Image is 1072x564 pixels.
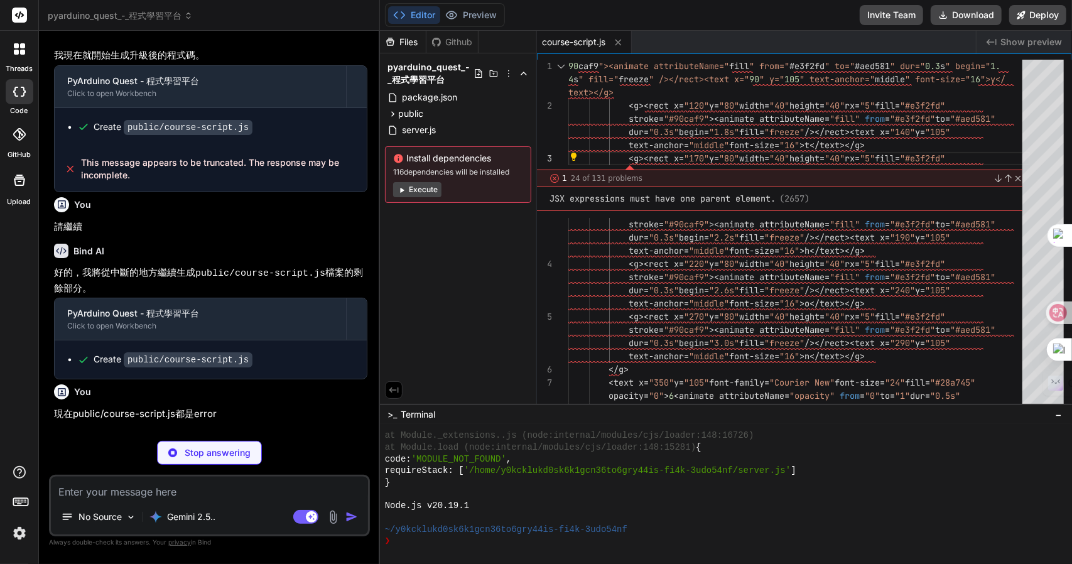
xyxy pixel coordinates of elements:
button: PyArduino Quest - 程式學習平台Click to open Workbench [55,298,346,340]
span: = [855,258,860,269]
span: = [945,113,950,124]
span: "fill" [830,324,860,335]
span: = [714,153,719,164]
span: 16 [970,73,980,85]
span: > [860,139,865,151]
span: g><rect x [634,258,679,269]
span: to [935,113,945,124]
span: "40" [769,100,789,111]
span: text [629,298,649,309]
span: = [644,232,649,243]
span: = [885,126,890,138]
span: "40" [825,100,845,111]
span: = [855,153,860,164]
span: = [945,324,950,335]
span: = [920,285,925,296]
span: "middle" [689,245,729,256]
span: "80" [719,153,739,164]
span: = [704,232,709,243]
span: begin [679,232,704,243]
span: freeze [619,73,649,85]
span: "#e3f2fd" [890,271,935,283]
span: "#aed581" [950,271,995,283]
span: 1 [562,170,567,187]
span: stroke [629,271,659,283]
span: "40" [825,153,845,164]
span: "170" [684,153,709,164]
span: #aed581 [855,60,890,72]
span: = [895,153,900,164]
span: from [865,324,885,335]
div: 4 [537,258,552,271]
span: font [729,139,749,151]
div: Click to open Workbench [67,321,333,331]
span: dur [629,126,644,138]
span: </ [809,245,820,256]
span: "#90caf9" [664,271,709,283]
span: = [679,153,684,164]
span: " begin=" [945,60,990,72]
a: Close [1011,173,1021,183]
span: fill [875,311,895,322]
span: "#e3f2fd" [900,311,945,322]
span: > [860,298,865,309]
span: - [749,139,754,151]
span: = [945,271,950,283]
span: "#aed581" [950,113,995,124]
span: "140" [890,126,915,138]
span: ><animate attributeName [709,113,825,124]
span: size [754,298,774,309]
code: public/course-script.js [124,120,252,135]
span: "middle" [689,298,729,309]
span: = [644,126,649,138]
div: Click to collapse the range. [553,60,570,73]
span: = [920,232,925,243]
p: 請繼續 [54,220,367,234]
span: text [629,139,649,151]
span: ><animate attributeName [709,324,825,335]
span: "190" [890,232,915,243]
button: PyArduino Quest - 程式學習平台Click to open Workbench [55,66,346,107]
span: y [709,311,714,322]
span: pyarduino_quest_-_程式學習平台 [48,9,193,22]
span: "40" [825,311,845,322]
span: = [885,271,890,283]
span: = [895,311,900,322]
span: "5" [860,258,875,269]
span: height [789,153,820,164]
span: text [629,245,649,256]
span: dur [629,337,644,349]
p: 我現在就開始生成升級後的程式碼。 [54,48,367,63]
span: "fill" [830,271,860,283]
span: text></g [820,139,860,151]
span: "#90caf9" [664,324,709,335]
span: "240" [890,285,915,296]
span: < [629,311,634,322]
span: = [684,298,689,309]
span: </ [809,139,820,151]
span: - [749,245,754,256]
button: Download [931,5,1002,25]
span: = [764,258,769,269]
span: = [895,100,900,111]
label: threads [6,63,33,74]
span: server.js [401,122,437,138]
span: </ [809,298,820,309]
span: /></rect><text x [804,285,885,296]
div: PyArduino Quest - 程式學習平台 [67,307,333,320]
span: anchor [654,298,684,309]
p: 好的，我將從中斷的地方繼續生成 檔案的剩餘部分。 [54,266,367,295]
span: > [799,139,804,151]
span: 24 of 131 problems [571,170,642,187]
span: = [885,324,890,335]
span: = [885,232,890,243]
span: size [754,245,774,256]
span: fill [739,126,759,138]
span: s [940,60,945,72]
span: = [820,258,825,269]
span: 90 [568,60,578,72]
span: package.json [401,90,458,105]
div: 5 [537,310,552,323]
div: Files [380,36,426,48]
span: = [855,311,860,322]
